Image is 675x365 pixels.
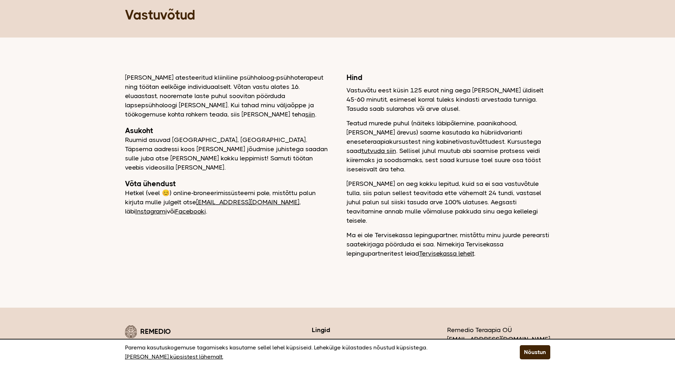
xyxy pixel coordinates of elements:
p: Teatud murede puhul (näiteks läbipõlemine, paanikahood, [PERSON_NAME] ärevus) saame kasutada ka h... [347,119,550,174]
p: Ruumid asuvad [GEOGRAPHIC_DATA], [GEOGRAPHIC_DATA]. Täpsema aadressi koos [PERSON_NAME] jõudmise ... [125,135,329,172]
a: siin [305,111,315,118]
a: Facebooki [175,208,206,215]
a: tutvuda siin [361,147,396,154]
h1: Vastuvõtud [125,6,550,23]
img: Remedio logo [125,325,137,338]
p: [PERSON_NAME] atesteeritud kliiniline psühholoog-psühhoterapeut ning töötan eelkõige individuaals... [125,73,329,119]
a: Instagrami [135,208,167,215]
div: Remedio [125,325,269,338]
p: [PERSON_NAME] on aeg kokku lepitud, kuid sa ei saa vastuvõtule tulla, siis palun sellest teavitad... [347,179,550,225]
a: [PERSON_NAME] küpsistest lähemalt. [125,352,223,361]
button: Nõustun [520,345,550,359]
div: Remedio Teraapia OÜ [447,325,550,361]
p: Hetkel (veel 😊) online-broneerimissüsteemi pole, mistõttu palun kirjuta mulle julgelt otse , läbi... [125,188,329,216]
h3: Lingid [312,325,405,335]
p: Ma ei ole Tervisekassa lepingupartner, mistõttu minu juurde perearsti saatekirjaga pöörduda ei sa... [347,230,550,258]
h2: Asukoht [125,126,329,135]
h2: Võta ühendust [125,179,329,188]
div: [EMAIL_ADDRESS][DOMAIN_NAME] [447,335,550,344]
a: [EMAIL_ADDRESS][DOMAIN_NAME] [196,199,299,206]
h2: Hind [347,73,550,82]
a: Tervisekassa lehelt [419,250,474,257]
a: Kursused [312,338,405,347]
p: Parema kasutuskogemuse tagamiseks kasutame sellel lehel küpsiseid. Lehekülge külastades nõustud k... [125,343,502,361]
p: Vastuvõtu eest küsin 125 eurot ning aega [PERSON_NAME] üldiselt 45-60 minutit, esimesel korral tu... [347,86,550,113]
